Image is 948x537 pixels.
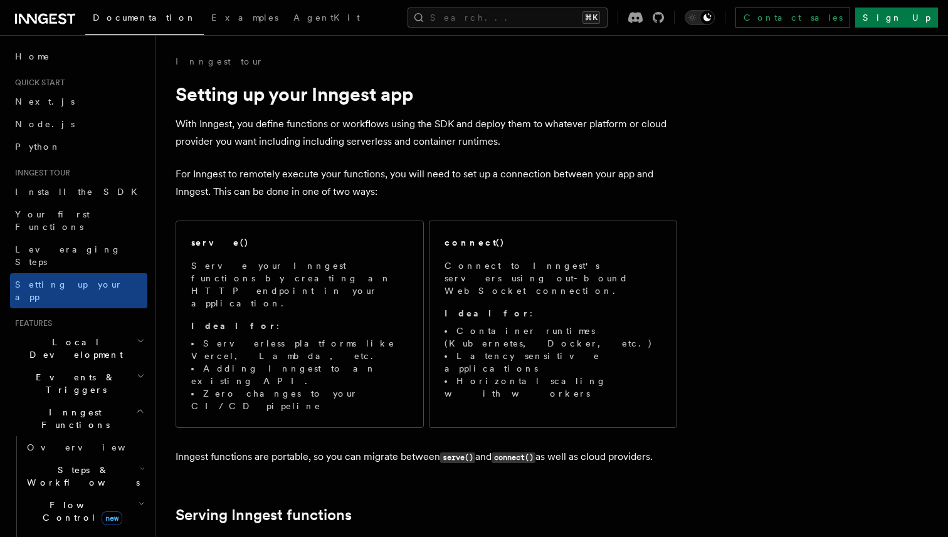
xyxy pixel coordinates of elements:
button: Search...⌘K [408,8,608,28]
a: Examples [204,4,286,34]
span: Events & Triggers [10,371,137,396]
span: Next.js [15,96,75,107]
span: Overview [27,442,156,452]
p: Connect to Inngest's servers using out-bound WebSocket connection. [445,259,661,297]
a: Leveraging Steps [10,238,147,273]
a: Documentation [85,4,204,35]
a: Sign Up [855,8,938,28]
p: : [445,307,661,320]
button: Toggle dark mode [685,10,715,25]
span: Features [10,318,52,328]
span: Home [15,50,50,63]
button: Flow Controlnew [22,494,147,529]
h2: serve() [191,236,249,249]
span: Flow Control [22,499,138,524]
a: Home [10,45,147,68]
p: Serve your Inngest functions by creating an HTTP endpoint in your application. [191,259,408,310]
a: Inngest tour [176,55,263,68]
a: Overview [22,436,147,459]
code: serve() [440,452,475,463]
button: Local Development [10,331,147,366]
a: Your first Functions [10,203,147,238]
a: Node.js [10,113,147,135]
a: Serving Inngest functions [176,506,352,524]
a: Next.js [10,90,147,113]
code: connect() [492,452,535,463]
span: Python [15,142,61,152]
a: Install the SDK [10,180,147,203]
strong: Ideal for [191,321,276,331]
li: Serverless platforms like Vercel, Lambda, etc. [191,337,408,362]
p: Inngest functions are portable, so you can migrate between and as well as cloud providers. [176,448,677,466]
li: Adding Inngest to an existing API. [191,362,408,387]
p: : [191,320,408,332]
a: AgentKit [286,4,367,34]
span: Examples [211,13,278,23]
span: Install the SDK [15,187,145,197]
li: Zero changes to your CI/CD pipeline [191,387,408,412]
a: Setting up your app [10,273,147,308]
h2: connect() [445,236,505,249]
span: AgentKit [293,13,360,23]
button: Steps & Workflows [22,459,147,494]
kbd: ⌘K [582,11,600,24]
li: Container runtimes (Kubernetes, Docker, etc.) [445,325,661,350]
span: Quick start [10,78,65,88]
button: Inngest Functions [10,401,147,436]
li: Latency sensitive applications [445,350,661,375]
a: Python [10,135,147,158]
span: Inngest Functions [10,406,135,431]
span: Local Development [10,336,137,361]
span: Your first Functions [15,209,90,232]
span: Leveraging Steps [15,244,121,267]
strong: Ideal for [445,308,530,318]
a: serve()Serve your Inngest functions by creating an HTTP endpoint in your application.Ideal for:Se... [176,221,424,428]
li: Horizontal scaling with workers [445,375,661,400]
span: Documentation [93,13,196,23]
p: For Inngest to remotely execute your functions, you will need to set up a connection between your... [176,165,677,201]
span: Inngest tour [10,168,70,178]
button: Events & Triggers [10,366,147,401]
a: connect()Connect to Inngest's servers using out-bound WebSocket connection.Ideal for:Container ru... [429,221,677,428]
a: Contact sales [735,8,850,28]
h1: Setting up your Inngest app [176,83,677,105]
span: Node.js [15,119,75,129]
p: With Inngest, you define functions or workflows using the SDK and deploy them to whatever platfor... [176,115,677,150]
span: Steps & Workflows [22,464,140,489]
span: new [102,511,122,525]
span: Setting up your app [15,279,123,302]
